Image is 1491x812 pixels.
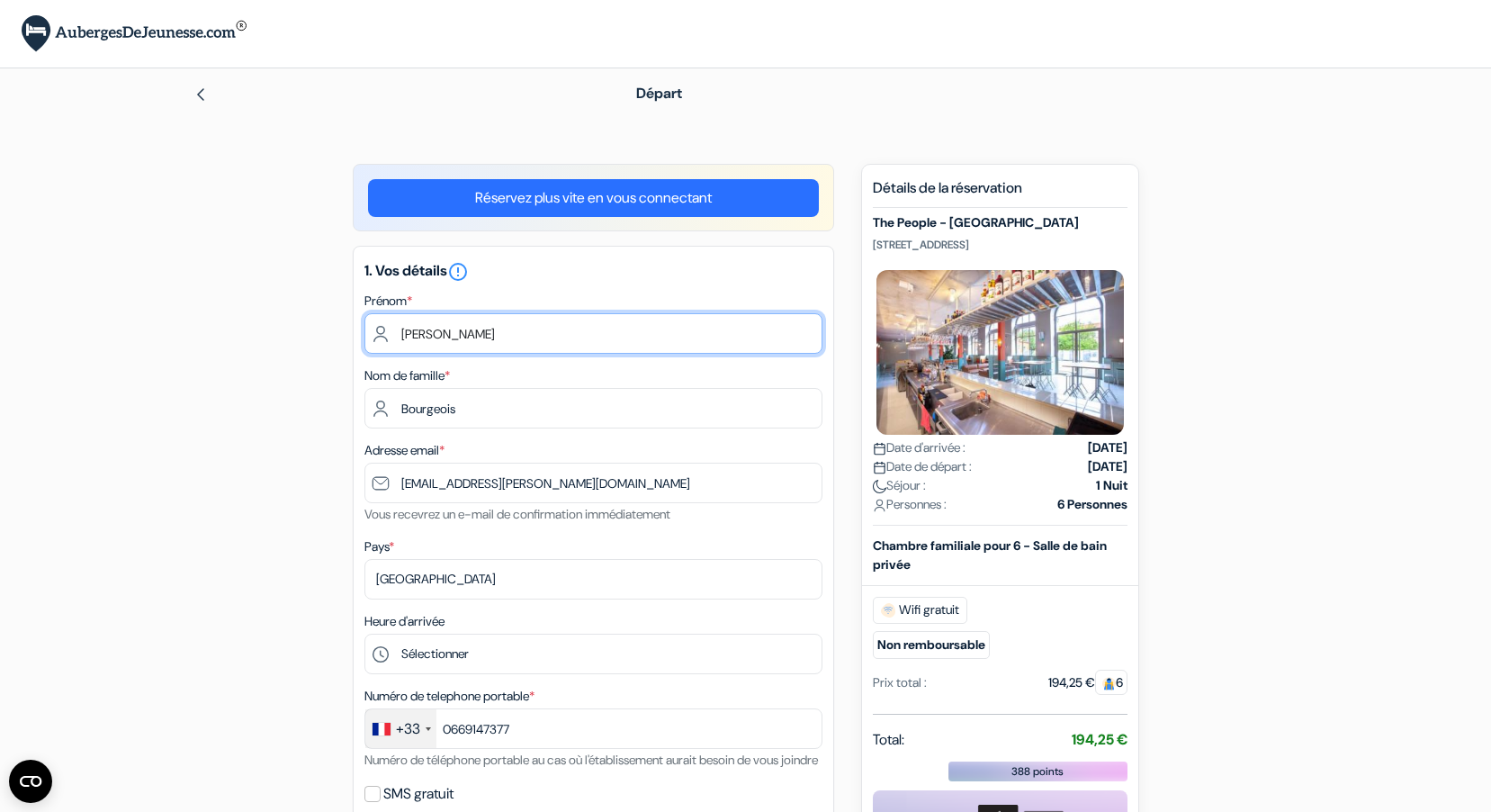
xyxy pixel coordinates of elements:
[447,261,469,283] i: error_outline
[364,537,394,556] label: Pays
[364,388,822,429] input: Entrer le nom de famille
[873,631,990,659] small: Non remboursable
[873,457,972,476] span: Date de départ :
[364,313,822,354] input: Entrez votre prénom
[873,438,966,457] span: Date d'arrivée :
[1088,457,1127,476] strong: [DATE]
[22,15,247,52] img: AubergesDeJeunesse.com
[873,495,947,514] span: Personnes :
[364,292,412,311] label: Prénom
[368,179,819,217] a: Réservez plus vite en vous connectant
[636,84,682,103] span: Départ
[873,461,886,474] img: calendar.svg
[873,480,886,493] img: moon.svg
[1057,495,1127,514] strong: 6 Personnes
[364,506,670,522] small: Vous recevrez un e-mail de confirmation immédiatement
[873,673,927,692] div: Prix total :
[873,499,886,512] img: user_icon.svg
[1072,730,1127,749] strong: 194,25 €
[1102,677,1116,690] img: guest.svg
[364,687,534,706] label: Numéro de telephone portable
[873,238,1127,252] p: [STREET_ADDRESS]
[364,612,445,631] label: Heure d'arrivée
[873,729,904,751] span: Total:
[396,718,420,740] div: +33
[193,87,208,102] img: left_arrow.svg
[873,442,886,456] img: calendar.svg
[1048,673,1127,692] div: 194,25 €
[364,752,818,768] small: Numéro de téléphone portable au cas où l'établissement aurait besoin de vous joindre
[1095,670,1127,695] span: 6
[364,441,445,460] label: Adresse email
[881,603,895,618] img: free_wifi.svg
[1088,438,1127,457] strong: [DATE]
[364,463,822,503] input: Entrer adresse e-mail
[873,537,1107,573] b: Chambre familiale pour 6 - Salle de bain privée
[873,179,1127,208] h5: Détails de la réservation
[873,215,1127,230] h5: The People - [GEOGRAPHIC_DATA]
[1096,476,1127,495] strong: 1 Nuit
[873,476,926,495] span: Séjour :
[364,261,822,283] h5: 1. Vos détails
[447,261,469,280] a: error_outline
[873,597,967,624] span: Wifi gratuit
[383,781,454,807] label: SMS gratuit
[365,709,436,748] div: France: +33
[364,708,822,749] input: 6 12 34 56 78
[9,760,52,803] button: Ouvrir le widget CMP
[1011,763,1064,780] span: 388 points
[364,366,450,385] label: Nom de famille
